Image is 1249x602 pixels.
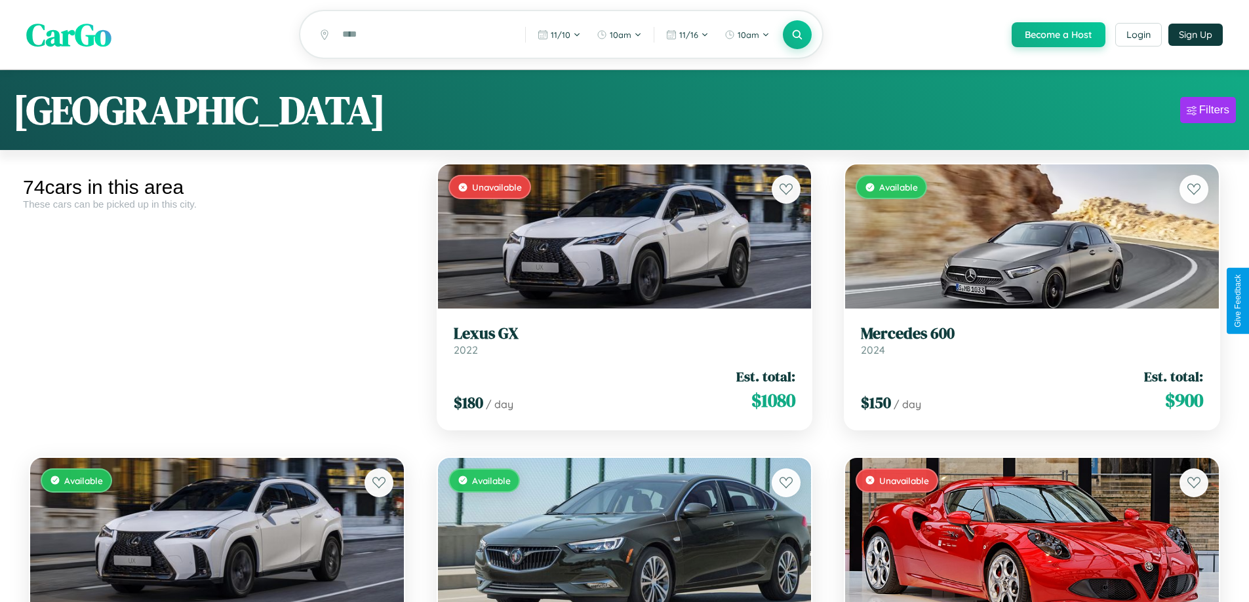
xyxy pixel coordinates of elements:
span: Unavailable [879,475,929,486]
span: Available [64,475,103,486]
div: Give Feedback [1233,274,1242,328]
span: 2024 [861,343,885,356]
span: $ 150 [861,392,891,413]
span: $ 180 [454,392,483,413]
span: 2022 [454,343,478,356]
button: 11/10 [531,24,587,45]
span: Available [879,181,918,193]
a: Lexus GX2022 [454,324,796,356]
span: Est. total: [736,367,795,386]
span: Unavailable [472,181,522,193]
a: Mercedes 6002024 [861,324,1203,356]
span: Est. total: [1144,367,1203,386]
button: 10am [590,24,648,45]
span: 10am [610,29,631,40]
span: 11 / 10 [551,29,570,40]
h3: Lexus GX [454,324,796,343]
span: / day [486,398,513,411]
span: CarGo [26,13,111,56]
span: $ 900 [1165,387,1203,413]
button: Become a Host [1012,22,1105,47]
div: 74 cars in this area [23,176,411,198]
button: Login [1115,23,1162,47]
span: 11 / 16 [679,29,698,40]
div: Filters [1199,103,1229,117]
span: Available [472,475,511,486]
button: Filters [1180,97,1236,123]
span: / day [894,398,921,411]
button: Sign Up [1168,24,1223,46]
h3: Mercedes 600 [861,324,1203,343]
span: 10am [738,29,759,40]
div: These cars can be picked up in this city. [23,198,411,210]
button: 10am [718,24,776,45]
span: $ 1080 [751,387,795,413]
button: 11/16 [660,24,715,45]
h1: [GEOGRAPHIC_DATA] [13,83,386,137]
